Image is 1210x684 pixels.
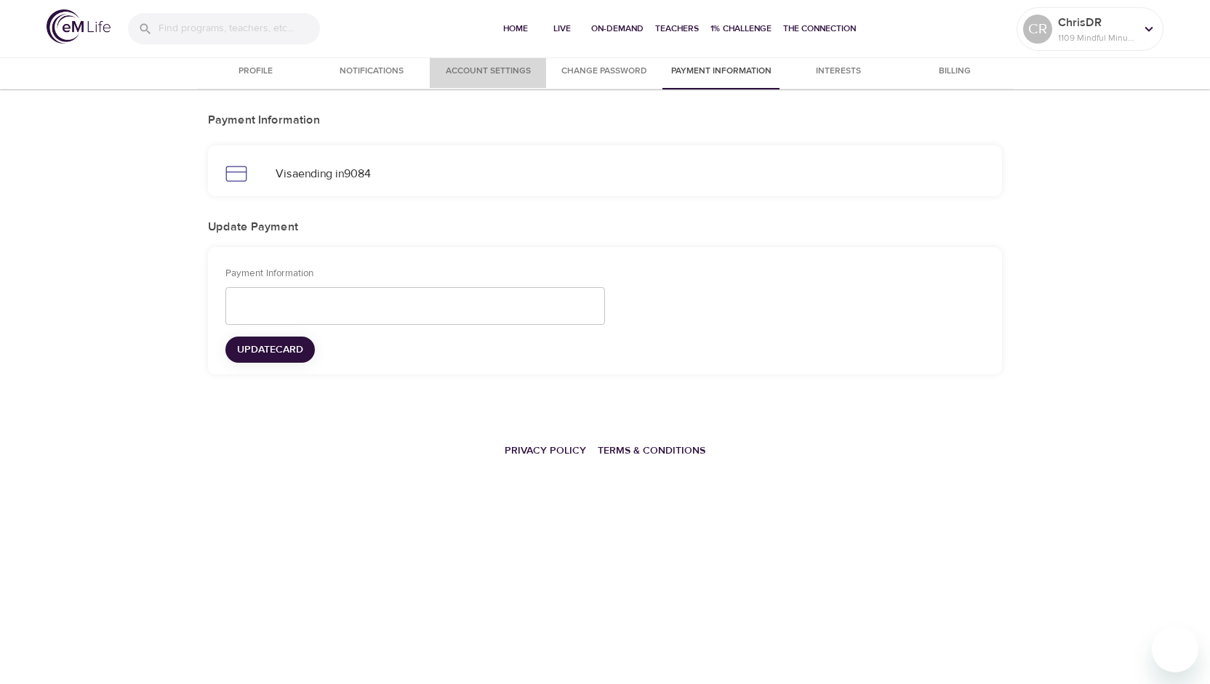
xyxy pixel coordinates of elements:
iframe: Secure card payment input frame [238,299,593,313]
span: Profile [206,64,305,79]
span: Interests [789,64,888,79]
iframe: Button to launch messaging window [1152,626,1198,672]
button: UpdateCard [225,337,315,363]
span: Notifications [322,64,421,79]
p: ChrisDR [1058,14,1135,31]
nav: breadcrumb [208,434,1002,466]
p: Payment Information [225,265,795,280]
span: 1% Challenge [710,21,772,36]
h2: Payment Information [208,113,1002,128]
span: Payment Information [671,64,772,79]
img: logo [47,9,111,44]
span: Home [498,21,533,36]
a: Privacy Policy [505,444,586,457]
h2: Update Payment [208,220,1002,235]
a: Terms & Conditions [598,444,705,457]
div: CR [1023,15,1052,44]
input: Find programs, teachers, etc... [159,13,320,44]
span: Change Password [555,64,654,79]
span: On-Demand [591,21,644,36]
span: Teachers [655,21,699,36]
span: The Connection [783,21,856,36]
div: Visa ending in 9084 [267,157,993,191]
span: Update Card [237,341,303,359]
span: Live [545,21,580,36]
span: Billing [905,64,1004,79]
p: 1109 Mindful Minutes [1058,31,1135,44]
span: Account Settings [438,64,537,79]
